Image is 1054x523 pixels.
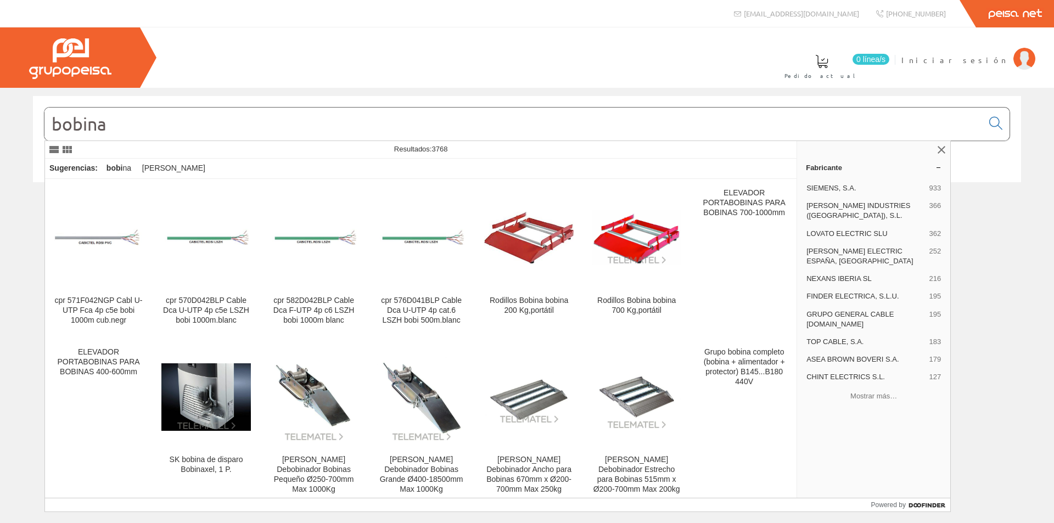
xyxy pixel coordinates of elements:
[45,161,100,176] div: Sugerencias:
[269,229,358,247] img: cpr 582D042BLP Cable Dca F-UTP 4p c6 LSZH bobi 1000m blanc
[484,455,574,494] div: [PERSON_NAME] Debobinador Ancho para Bobinas 670mm x Ø200-700mm Max 250kg
[377,296,466,325] div: cpr 576D041BLP Cable Dca U-UTP 4p cat.6 LSZH bobi 500m.blanc
[161,229,251,247] img: cpr 570D042BLP Cable Dca U-UTP 4p c5e LSZH bobi 1000m.blanc
[806,372,924,382] span: CHINT ELECTRICS S.L.
[269,296,358,325] div: cpr 582D042BLP Cable Dca F-UTP 4p c6 LSZH bobi 1000m blanc
[106,164,123,172] strong: bobi
[929,355,941,364] span: 179
[54,296,143,325] div: cpr 571F042NGP Cabl U-UTP Fca 4p c5e bobi 1000m cub.negr
[699,188,789,218] div: ELEVADOR PORTABOBINAS PARA BOBINAS 700-1000mm
[699,347,789,387] div: Grupo bobina completo (bobina + alimentador + protector) B145...B180 440V
[929,291,941,301] span: 195
[153,179,260,338] a: cpr 570D042BLP Cable Dca U-UTP 4p c5e LSZH bobi 1000m.blanc cpr 570D042BLP Cable Dca U-UTP 4p c5e...
[929,310,941,329] span: 195
[784,70,859,81] span: Pedido actual
[475,339,582,507] a: Patín Debobinador Ancho para Bobinas 670mm x Ø200-700mm Max 250kg [PERSON_NAME] Debobinador Ancho...
[853,54,889,65] span: 0 línea/s
[801,387,946,405] button: Mostrar más…
[929,246,941,266] span: 252
[269,352,358,442] img: Patin Debobinador Bobinas Pequeño Ø250-700mm Max 1000Kg
[138,159,210,178] div: [PERSON_NAME]
[871,500,906,510] span: Powered by
[592,296,681,316] div: Rodillos Bobina bobina 700 Kg,portátil
[886,9,946,18] span: [PHONE_NUMBER]
[54,229,143,246] img: cpr 571F042NGP Cabl U-UTP Fca 4p c5e bobi 1000m cub.negr
[806,274,924,284] span: NEXANS IBERIA SL
[929,201,941,221] span: 366
[45,339,152,507] a: ELEVADOR PORTABOBINAS PARA BOBINAS 400-600mm
[45,179,152,338] a: cpr 571F042NGP Cabl U-UTP Fca 4p c5e bobi 1000m cub.negr cpr 571F042NGP Cabl U-UTP Fca 4p c5e bob...
[691,339,798,507] a: Grupo bobina completo (bobina + alimentador + protector) B145...B180 440V
[44,108,983,140] input: Buscar...
[269,455,358,494] div: [PERSON_NAME] Debobinador Bobinas Pequeño Ø250-700mm Max 1000Kg
[161,455,251,475] div: SK bobina de disparo Bobinaxel, 1 P.
[260,339,367,507] a: Patin Debobinador Bobinas Pequeño Ø250-700mm Max 1000Kg [PERSON_NAME] Debobinador Bobinas Pequeño...
[806,201,924,221] span: [PERSON_NAME] INDUSTRIES ([GEOGRAPHIC_DATA]), S.L.
[871,498,951,511] a: Powered by
[153,339,260,507] a: SK bobina de disparo Bobinaxel, 1 P. SK bobina de disparo Bobinaxel, 1 P.
[161,296,251,325] div: cpr 570D042BLP Cable Dca U-UTP 4p c5e LSZH bobi 1000m.blanc
[806,337,924,347] span: TOP CABLE, S.A.
[806,229,924,239] span: LOVATO ELECTRIC SLU
[929,372,941,382] span: 127
[431,145,447,153] span: 3768
[161,363,251,430] img: SK bobina de disparo Bobinaxel, 1 P.
[29,38,111,79] img: Grupo Peisa
[394,145,448,153] span: Resultados:
[797,159,950,176] a: Fabricante
[484,212,574,263] img: Rodillos Bobina bobina 200 Kg,portátil
[484,296,574,316] div: Rodillos Bobina bobina 200 Kg,portátil
[806,291,924,301] span: FINDER ELECTRICA, S.L.U.
[377,455,466,494] div: [PERSON_NAME] Debobinador Bobinas Grande Ø400-18500mm Max 1000Kg
[592,455,681,494] div: [PERSON_NAME] Debobinador Estrecho para Bobinas 515mm x Ø200-700mm Max 200kg
[806,310,924,329] span: GRUPO GENERAL CABLE [DOMAIN_NAME]
[806,183,924,193] span: SIEMENS, S.A.
[901,46,1035,56] a: Iniciar sesión
[929,229,941,239] span: 362
[592,364,681,430] img: Patín Debobinador Estrecho para Bobinas 515mm x Ø200-700mm Max 200kg
[929,337,941,347] span: 183
[929,274,941,284] span: 216
[475,179,582,338] a: Rodillos Bobina bobina 200 Kg,portátil Rodillos Bobina bobina 200 Kg,portátil
[592,210,681,266] img: Rodillos Bobina bobina 700 Kg,portátil
[484,370,574,424] img: Patín Debobinador Ancho para Bobinas 670mm x Ø200-700mm Max 250kg
[583,179,690,338] a: Rodillos Bobina bobina 700 Kg,portátil Rodillos Bobina bobina 700 Kg,portátil
[102,159,136,178] div: na
[33,196,1021,205] div: © Grupo Peisa
[377,352,466,442] img: Patin Debobinador Bobinas Grande Ø400-18500mm Max 1000Kg
[901,54,1008,65] span: Iniciar sesión
[377,229,466,247] img: cpr 576D041BLP Cable Dca U-UTP 4p cat.6 LSZH bobi 500m.blanc
[806,355,924,364] span: ASEA BROWN BOVERI S.A.
[929,183,941,193] span: 933
[368,179,475,338] a: cpr 576D041BLP Cable Dca U-UTP 4p cat.6 LSZH bobi 500m.blanc cpr 576D041BLP Cable Dca U-UTP 4p ca...
[583,339,690,507] a: Patín Debobinador Estrecho para Bobinas 515mm x Ø200-700mm Max 200kg [PERSON_NAME] Debobinador Es...
[54,347,143,377] div: ELEVADOR PORTABOBINAS PARA BOBINAS 400-600mm
[368,339,475,507] a: Patin Debobinador Bobinas Grande Ø400-18500mm Max 1000Kg [PERSON_NAME] Debobinador Bobinas Grande...
[260,179,367,338] a: cpr 582D042BLP Cable Dca F-UTP 4p c6 LSZH bobi 1000m blanc cpr 582D042BLP Cable Dca F-UTP 4p c6 L...
[744,9,859,18] span: [EMAIL_ADDRESS][DOMAIN_NAME]
[691,179,798,338] a: ELEVADOR PORTABOBINAS PARA BOBINAS 700-1000mm
[806,246,924,266] span: [PERSON_NAME] ELECTRIC ESPAÑA, [GEOGRAPHIC_DATA]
